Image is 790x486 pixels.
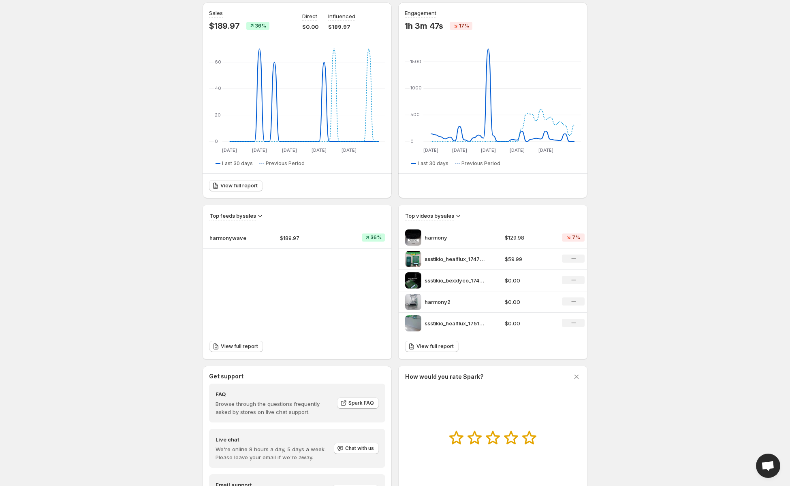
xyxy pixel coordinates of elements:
[220,183,258,189] span: View full report
[425,298,485,306] p: harmony2
[216,400,331,416] p: Browse through the questions frequently asked by stores on live chat support.
[423,147,438,153] text: [DATE]
[405,315,421,331] img: ssstikio_healflux_1751907689460 - Trim
[209,341,263,352] a: View full report
[222,160,253,167] span: Last 30 days
[505,276,553,284] p: $0.00
[416,343,454,350] span: View full report
[510,147,525,153] text: [DATE]
[209,21,240,31] p: $189.97
[410,112,420,117] text: 500
[334,443,379,454] button: Chat with us
[371,234,382,241] span: 36%
[425,276,485,284] p: ssstikio_bexxlyco_1747854561002 1 - Trim
[418,160,448,167] span: Last 30 days
[255,23,266,29] span: 36%
[209,180,263,191] a: View full report
[222,147,237,153] text: [DATE]
[405,229,421,246] img: harmony
[252,147,267,153] text: [DATE]
[215,112,221,118] text: 20
[302,12,317,20] p: Direct
[505,255,553,263] p: $59.99
[538,147,553,153] text: [DATE]
[572,234,580,241] span: 7%
[337,397,379,409] a: Spark FAQ
[505,319,553,327] p: $0.00
[505,298,553,306] p: $0.00
[215,59,221,65] text: 60
[328,23,355,31] p: $189.97
[405,251,421,267] img: ssstikio_healflux_1747854537762 - Trim
[209,372,243,380] h3: Get support
[461,160,500,167] span: Previous Period
[405,21,443,31] p: 1h 3m 47s
[405,9,436,17] h3: Engagement
[312,147,327,153] text: [DATE]
[282,147,297,153] text: [DATE]
[405,373,484,381] h3: How would you rate Spark?
[405,294,421,310] img: harmony2
[215,138,218,144] text: 0
[209,212,256,220] h3: Top feeds by sales
[216,445,333,461] p: We're online 8 hours a day, 5 days a week. Please leave your email if we're away.
[345,445,374,452] span: Chat with us
[348,400,374,406] span: Spark FAQ
[459,23,469,29] span: 17%
[302,23,318,31] p: $0.00
[505,233,553,242] p: $129.98
[405,341,459,352] a: View full report
[215,85,221,91] text: 40
[342,147,357,153] text: [DATE]
[405,272,421,289] img: ssstikio_bexxlyco_1747854561002 1 - Trim
[410,85,422,91] text: 1000
[209,234,250,242] p: harmonywave
[410,138,414,144] text: 0
[221,343,258,350] span: View full report
[209,9,223,17] h3: Sales
[216,435,333,444] h4: Live chat
[481,147,496,153] text: [DATE]
[216,390,331,398] h4: FAQ
[425,255,485,263] p: ssstikio_healflux_1747854537762 - Trim
[425,319,485,327] p: ssstikio_healflux_1751907689460 - Trim
[280,234,337,242] p: $189.97
[410,59,421,64] text: 1500
[756,454,780,478] div: Open chat
[425,233,485,242] p: harmony
[328,12,355,20] p: Influenced
[405,212,454,220] h3: Top videos by sales
[452,147,467,153] text: [DATE]
[266,160,305,167] span: Previous Period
